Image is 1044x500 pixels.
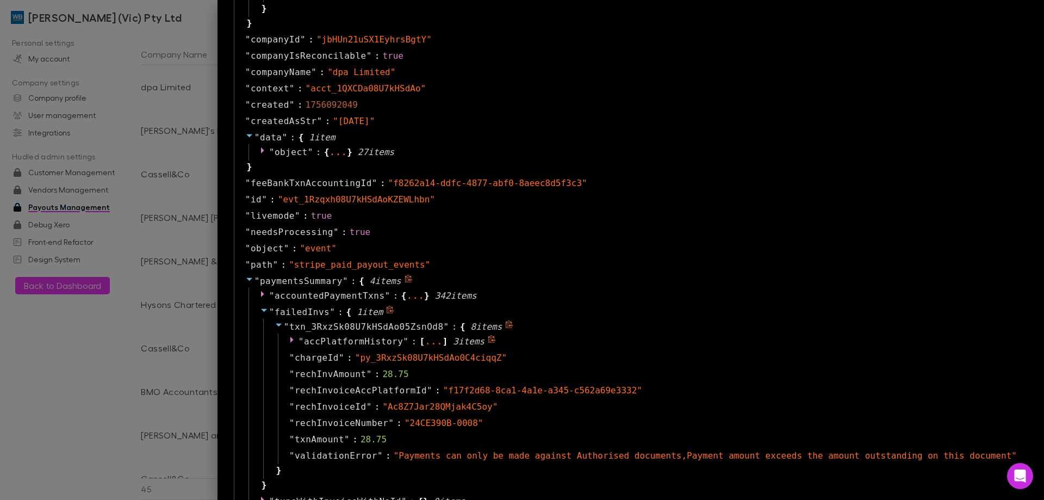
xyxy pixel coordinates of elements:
div: ... [425,338,443,344]
span: " [308,147,313,157]
div: Open Intercom Messenger [1007,463,1033,489]
span: 8 item s [471,322,502,332]
span: " [289,434,295,445]
span: " [366,369,372,379]
span: " stripe_paid_payout_events " [289,260,430,270]
span: : [325,115,331,128]
span: needsProcessing [251,226,333,239]
span: path [251,258,273,271]
span: : [396,417,402,430]
span: : [352,433,358,446]
span: 1 item [309,132,335,143]
span: " acct_1QXCDa08U7kHSdAo " [306,83,426,94]
span: " [245,243,251,254]
span: " [245,227,251,237]
span: data [260,132,282,143]
span: " [272,260,278,270]
span: : [297,82,303,95]
span: " [289,385,295,396]
span: " [269,147,275,157]
span: " [289,353,295,363]
span: : [338,306,343,319]
span: feeBankTxnAccountingId [251,177,372,190]
span: : [270,193,275,206]
span: } [347,146,352,159]
span: " [245,51,251,61]
span: : [281,258,287,271]
span: 3 item s [453,336,484,347]
span: " [245,34,251,45]
span: " [245,178,251,188]
span: " [245,194,251,205]
span: createdAsStr [251,115,317,128]
span: : [290,131,296,144]
span: " [299,336,304,347]
span: rechInvoiceNumber [295,417,388,430]
span: : [308,33,314,46]
span: { [359,275,364,288]
span: " [366,51,372,61]
span: Copy to clipboard [386,306,396,319]
span: : [316,146,321,159]
span: " [289,100,295,110]
span: : [351,275,356,288]
span: : [393,289,399,303]
span: companyName [251,66,311,79]
span: " Ac8Z7Jar28QMjak4C5oy " [382,402,498,412]
span: } [245,17,252,30]
span: ] [443,335,448,348]
span: " [289,450,295,461]
span: " [330,307,335,317]
span: " [262,194,267,205]
div: true [350,226,371,239]
span: " [254,276,260,286]
span: 4 item s [370,276,401,286]
div: true [382,50,403,63]
span: " [254,132,260,143]
span: } [424,289,430,303]
span: 1 item [357,307,383,317]
span: " 24CE390B-0008 " [405,418,483,428]
span: rechInvAmount [295,368,366,381]
span: { [460,320,465,334]
span: " [245,83,251,94]
span: context [251,82,289,95]
span: " [282,132,287,143]
span: " [245,211,251,221]
span: livemode [251,209,295,223]
div: 1756092049 [306,98,358,112]
span: { [401,289,407,303]
span: " [366,402,372,412]
div: 28.75 [382,368,408,381]
span: id [251,193,262,206]
span: : [375,368,380,381]
span: " [344,434,350,445]
span: " [269,307,275,317]
span: failedInvs [275,307,330,317]
span: " [343,276,348,286]
span: " [300,34,306,45]
span: " jbHUn21uSX1EyhrsBgtY " [316,34,432,45]
span: " [339,353,344,363]
span: " [385,291,390,301]
span: : [341,226,347,239]
span: " [444,322,449,332]
span: { [324,146,330,159]
span: companyId [251,33,300,46]
span: : [297,98,303,112]
span: validationError [295,449,377,462]
span: " [289,83,295,94]
span: 27 item s [358,147,394,157]
span: } [275,464,282,477]
span: " Payments can only be made against Authorised documents,Payment amount exceeds the amount outsta... [394,450,1017,461]
span: rechInvoiceAccPlatformId [295,384,427,397]
span: " [284,322,289,332]
span: paymentsSummary [260,276,343,286]
span: : [375,400,380,413]
span: " [245,100,251,110]
span: " [295,211,300,221]
span: [ [420,335,425,348]
div: ... [406,293,424,298]
span: : [435,384,440,397]
span: txn_3RxzSk08U7kHSdAo05ZsnOd8 [289,322,444,332]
